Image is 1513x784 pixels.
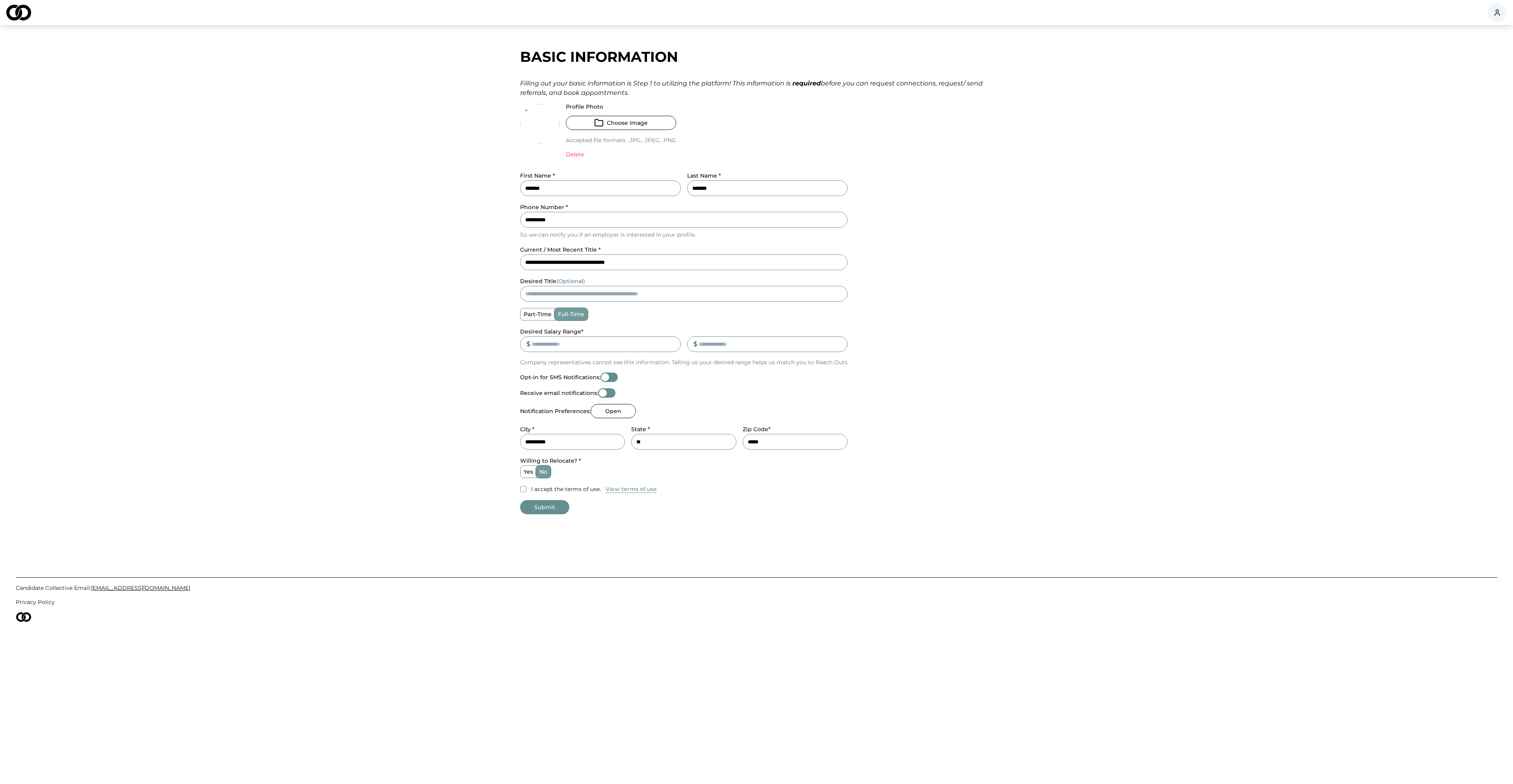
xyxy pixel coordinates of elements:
[91,584,190,591] span: [EMAIL_ADDRESS][DOMAIN_NAME]
[520,204,568,211] label: Phone Number *
[520,426,535,433] label: City *
[520,231,848,239] p: So we can notify you if an employer is interested in your profile.
[520,308,555,320] label: part-time
[520,358,848,366] p: Company representatives cannot see this information. Telling us your desired range helps us match...
[520,457,581,464] label: Willing to Relocate? *
[606,485,657,493] button: View terms of use
[520,328,584,335] label: Desired Salary Range *
[566,136,676,144] p: Accepted file formats:
[566,116,676,130] button: Choose Image
[520,408,591,414] label: Notification Preferences:
[531,485,601,493] label: I accept the terms of use.
[16,598,1497,606] a: Privacy Policy
[693,339,697,349] div: $
[626,137,676,144] span: .jpg, .jpeg, .png
[520,374,600,380] label: Opt-in for SMS Notifications:
[16,584,1497,592] a: Candidate Collective Email:[EMAIL_ADDRESS][DOMAIN_NAME]
[555,308,587,320] label: full-time
[566,104,676,109] label: Profile Photo
[566,150,584,158] button: Delete
[16,612,32,622] img: logo
[520,500,569,514] button: Submit
[536,466,550,478] label: no
[520,246,601,253] label: current / most recent title *
[743,426,771,433] label: Zip Code*
[6,5,31,20] img: logo
[520,49,993,65] div: Basic Information
[520,104,559,143] img: 6dad64bf-40f5-49fe-8738-15f93ebdd98b
[520,79,993,98] div: Filling out your basic information is Step 1 to utilizing the platform! This information is befor...
[631,426,650,433] label: State *
[792,80,821,87] strong: required
[606,484,657,494] a: View terms of use
[687,172,721,179] label: Last Name *
[520,390,598,396] label: Receive email notifications:
[687,328,690,335] label: _
[526,339,530,349] div: $
[520,172,555,179] label: First Name *
[520,466,536,478] label: yes
[520,278,585,285] label: desired title
[591,404,636,418] button: Open
[556,278,585,285] span: (Optional)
